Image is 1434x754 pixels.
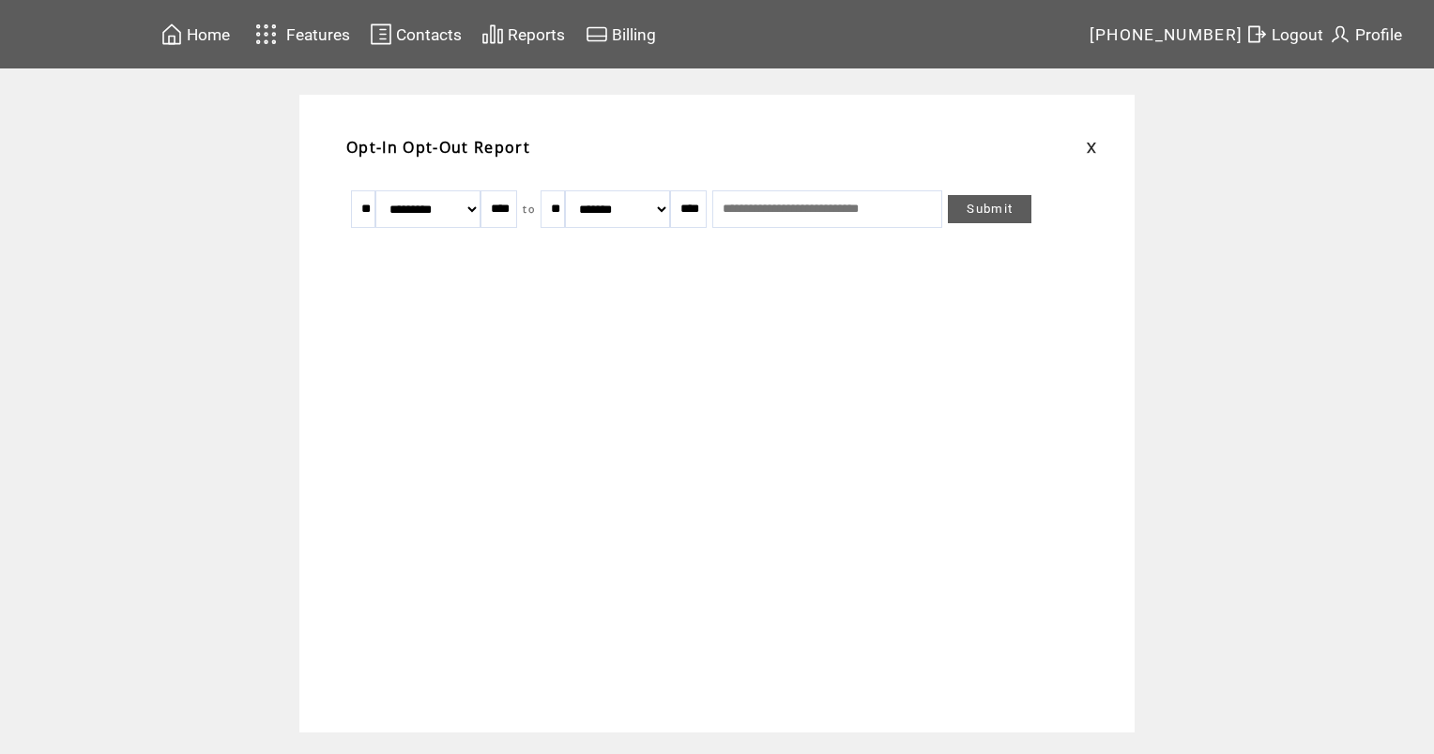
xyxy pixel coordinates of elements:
[158,20,233,49] a: Home
[586,23,608,46] img: creidtcard.svg
[481,23,504,46] img: chart.svg
[346,137,530,158] span: Opt-In Opt-Out Report
[1090,25,1243,44] span: [PHONE_NUMBER]
[1245,23,1268,46] img: exit.svg
[367,20,465,49] a: Contacts
[479,20,568,49] a: Reports
[948,195,1031,223] a: Submit
[187,25,230,44] span: Home
[1272,25,1323,44] span: Logout
[508,25,565,44] span: Reports
[370,23,392,46] img: contacts.svg
[612,25,656,44] span: Billing
[1329,23,1351,46] img: profile.svg
[1326,20,1405,49] a: Profile
[247,16,353,53] a: Features
[160,23,183,46] img: home.svg
[286,25,350,44] span: Features
[1243,20,1326,49] a: Logout
[523,203,535,216] span: to
[1355,25,1402,44] span: Profile
[583,20,659,49] a: Billing
[250,19,282,50] img: features.svg
[396,25,462,44] span: Contacts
